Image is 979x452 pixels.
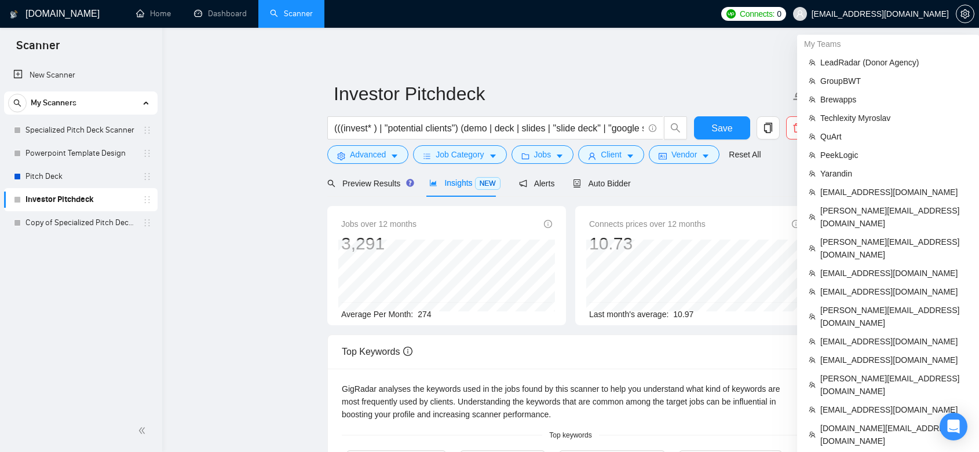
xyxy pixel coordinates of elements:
[4,91,158,234] li: My Scanners
[13,64,148,87] a: New Scanner
[820,422,967,447] span: [DOMAIN_NAME][EMAIL_ADDRESS][DOMAIN_NAME]
[820,304,967,329] span: [PERSON_NAME][EMAIL_ADDRESS][DOMAIN_NAME]
[589,233,706,255] div: 10.73
[403,347,412,356] span: info-circle
[327,179,335,188] span: search
[519,179,555,188] span: Alerts
[809,214,816,221] span: team
[143,149,152,158] span: holder
[573,179,630,188] span: Auto Bidder
[740,8,775,20] span: Connects:
[423,152,431,160] span: bars
[820,93,967,106] span: Brewapps
[757,123,779,133] span: copy
[809,357,816,363] span: team
[136,9,171,19] a: homeHome
[809,152,816,159] span: team
[820,204,967,230] span: [PERSON_NAME][EMAIL_ADDRESS][DOMAIN_NAME]
[809,115,816,122] span: team
[809,338,816,345] span: team
[809,381,816,388] span: team
[820,149,967,161] span: PeekLogic
[512,145,574,164] button: folderJobscaret-down
[270,9,313,19] a: searchScanner
[589,218,706,230] span: Connects prices over 12 months
[820,167,967,180] span: Yarandin
[659,152,667,160] span: idcard
[25,119,136,142] a: Specialized Pitch Deck Scanner
[350,148,386,161] span: Advanced
[726,9,736,19] img: upwork-logo.png
[649,145,719,164] button: idcardVendorcaret-down
[31,91,76,115] span: My Scanners
[542,430,598,441] span: Top keywords
[820,285,967,298] span: [EMAIL_ADDRESS][DOMAIN_NAME]
[436,148,484,161] span: Job Category
[626,152,634,160] span: caret-down
[601,148,622,161] span: Client
[956,5,974,23] button: setting
[405,178,415,188] div: Tooltip anchor
[25,165,136,188] a: Pitch Deck
[4,64,158,87] li: New Scanner
[649,124,656,132] span: info-circle
[940,413,967,440] div: Open Intercom Messenger
[671,148,697,161] span: Vendor
[820,112,967,124] span: Techlexity Myroslav
[820,130,967,143] span: QuArt
[25,142,136,165] a: Powerpoint Template Design
[8,94,27,112] button: search
[556,152,564,160] span: caret-down
[534,148,551,161] span: Jobs
[820,354,967,366] span: [EMAIL_ADDRESS][DOMAIN_NAME]
[777,8,781,20] span: 0
[578,145,644,164] button: userClientcaret-down
[820,335,967,348] span: [EMAIL_ADDRESS][DOMAIN_NAME]
[820,403,967,416] span: [EMAIL_ADDRESS][DOMAIN_NAME]
[694,116,750,139] button: Save
[809,288,816,295] span: team
[341,310,413,319] span: Average Per Month:
[521,152,529,160] span: folder
[809,313,816,320] span: team
[10,5,18,24] img: logo
[327,145,408,164] button: settingAdvancedcaret-down
[820,372,967,398] span: [PERSON_NAME][EMAIL_ADDRESS][DOMAIN_NAME]
[797,35,979,53] div: My Teams
[25,211,136,234] a: Copy of Specialized Pitch Deck Scanner
[9,99,26,107] span: search
[702,152,710,160] span: caret-down
[792,220,800,228] span: info-circle
[729,148,761,161] a: Reset All
[573,179,581,188] span: robot
[25,188,136,211] a: Investor Pitchdeck
[711,121,732,135] span: Save
[334,121,644,135] input: Search Freelance Jobs...
[664,116,687,139] button: search
[757,116,780,139] button: copy
[809,245,816,252] span: team
[589,310,669,319] span: Last month's average:
[809,59,816,66] span: team
[664,123,686,133] span: search
[820,267,967,280] span: [EMAIL_ADDRESS][DOMAIN_NAME]
[341,233,417,255] div: 3,291
[337,152,345,160] span: setting
[342,335,799,368] div: Top Keywords
[588,152,596,160] span: user
[194,9,247,19] a: dashboardDashboard
[429,178,500,188] span: Insights
[820,56,967,69] span: LeadRadar (Donor Agency)
[809,96,816,103] span: team
[475,177,501,190] span: NEW
[809,189,816,196] span: team
[138,425,149,436] span: double-left
[820,236,967,261] span: [PERSON_NAME][EMAIL_ADDRESS][DOMAIN_NAME]
[809,78,816,84] span: team
[809,270,816,277] span: team
[809,133,816,140] span: team
[809,431,816,438] span: team
[342,383,799,421] div: GigRadar analyses the keywords used in the jobs found by this scanner to help you understand what...
[143,195,152,204] span: holder
[956,9,974,19] a: setting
